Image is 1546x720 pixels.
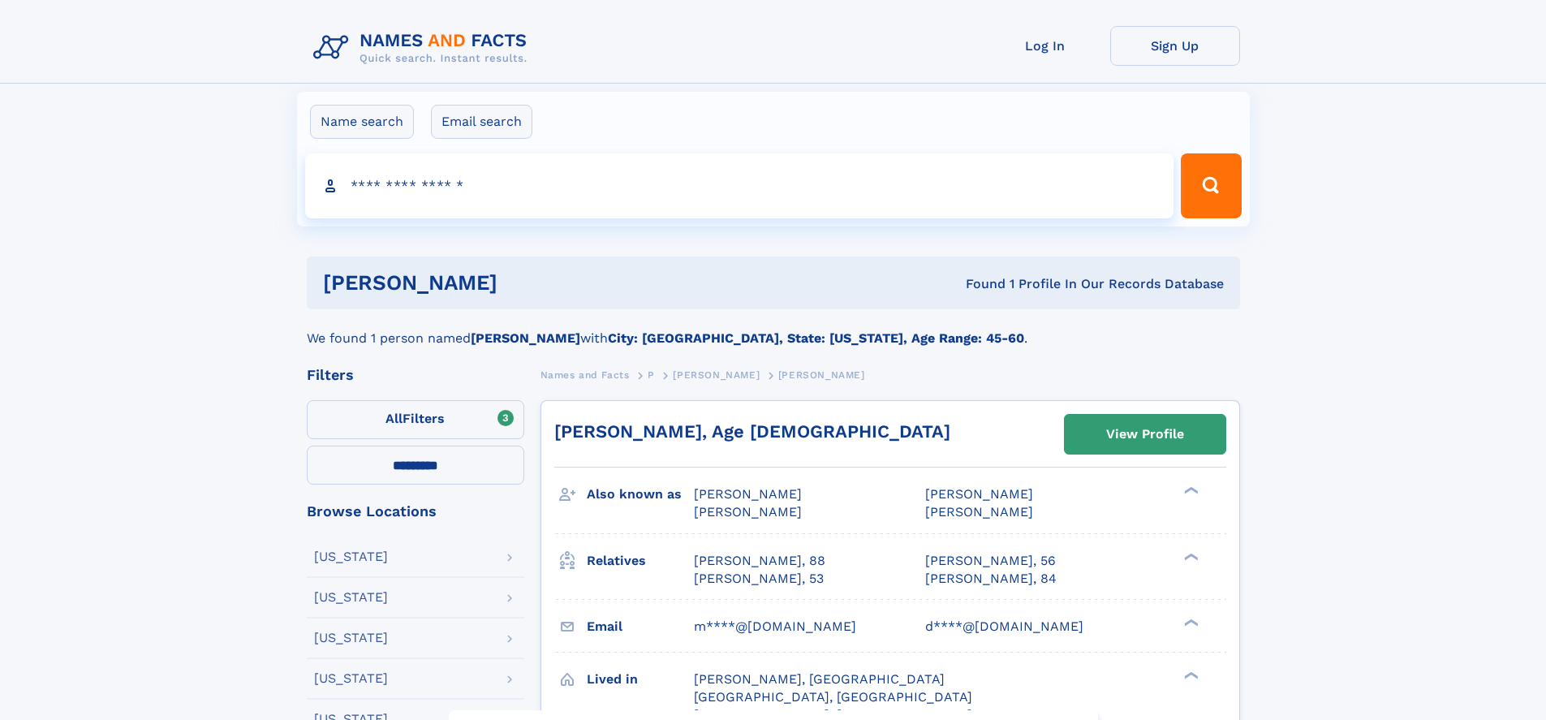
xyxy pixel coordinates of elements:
[925,552,1056,570] a: [PERSON_NAME], 56
[673,364,760,385] a: [PERSON_NAME]
[925,504,1033,520] span: [PERSON_NAME]
[694,486,802,502] span: [PERSON_NAME]
[694,689,972,705] span: [GEOGRAPHIC_DATA], [GEOGRAPHIC_DATA]
[431,105,532,139] label: Email search
[648,369,655,381] span: P
[540,364,630,385] a: Names and Facts
[648,364,655,385] a: P
[1065,415,1225,454] a: View Profile
[731,275,1224,293] div: Found 1 Profile In Our Records Database
[608,330,1024,346] b: City: [GEOGRAPHIC_DATA], State: [US_STATE], Age Range: 45-60
[980,26,1110,66] a: Log In
[314,591,388,604] div: [US_STATE]
[305,153,1174,218] input: search input
[1181,153,1241,218] button: Search Button
[314,550,388,563] div: [US_STATE]
[925,570,1057,588] a: [PERSON_NAME], 84
[314,632,388,645] div: [US_STATE]
[385,411,403,426] span: All
[1180,551,1199,562] div: ❯
[587,613,694,640] h3: Email
[307,368,524,382] div: Filters
[587,547,694,575] h3: Relatives
[1106,416,1184,453] div: View Profile
[694,552,825,570] a: [PERSON_NAME], 88
[925,486,1033,502] span: [PERSON_NAME]
[694,671,945,687] span: [PERSON_NAME], [GEOGRAPHIC_DATA]
[1180,485,1199,496] div: ❯
[307,400,524,439] label: Filters
[587,666,694,693] h3: Lived in
[778,369,865,381] span: [PERSON_NAME]
[554,421,950,442] a: [PERSON_NAME], Age [DEMOGRAPHIC_DATA]
[587,481,694,508] h3: Also known as
[1180,617,1199,627] div: ❯
[307,504,524,519] div: Browse Locations
[314,672,388,685] div: [US_STATE]
[694,504,802,520] span: [PERSON_NAME]
[471,330,580,346] b: [PERSON_NAME]
[307,26,540,70] img: Logo Names and Facts
[673,369,760,381] span: [PERSON_NAME]
[310,105,414,139] label: Name search
[1110,26,1240,66] a: Sign Up
[694,570,824,588] a: [PERSON_NAME], 53
[307,309,1240,348] div: We found 1 person named with .
[1180,670,1199,680] div: ❯
[323,273,732,293] h1: [PERSON_NAME]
